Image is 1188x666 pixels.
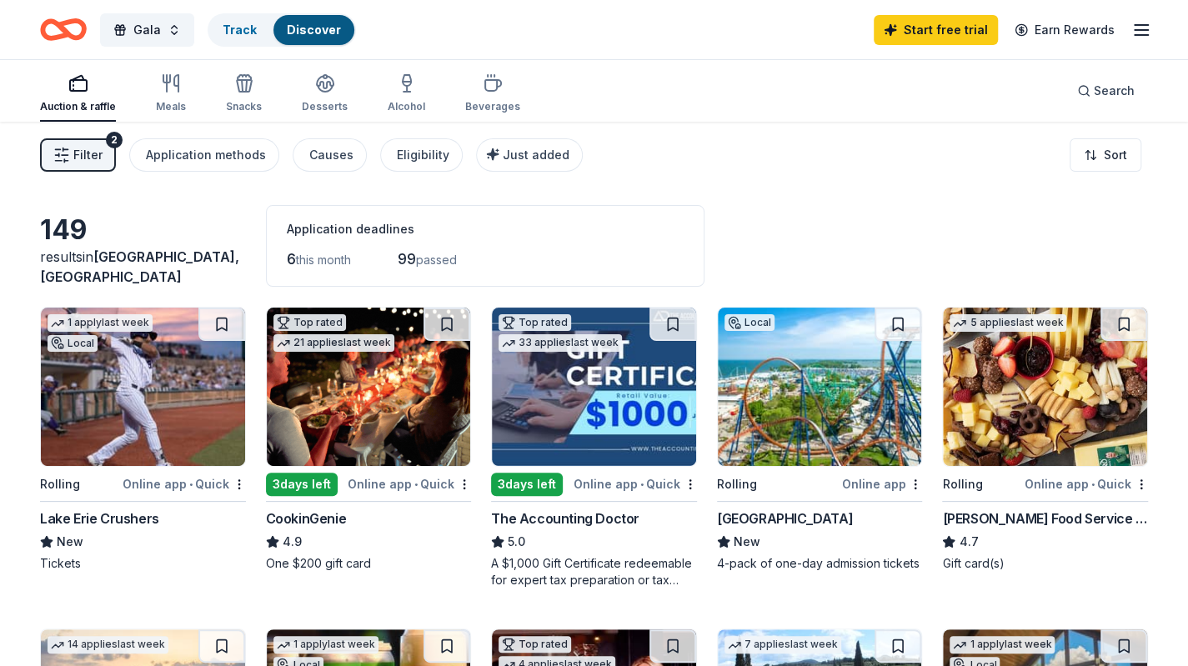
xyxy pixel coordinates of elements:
[266,473,338,496] div: 3 days left
[491,508,639,528] div: The Accounting Doctor
[48,314,153,332] div: 1 apply last week
[48,335,98,352] div: Local
[942,555,1148,572] div: Gift card(s)
[266,307,472,572] a: Image for CookinGenieTop rated21 applieslast week3days leftOnline app•QuickCookinGenie4.9One $200...
[302,100,348,113] div: Desserts
[942,474,982,494] div: Rolling
[1005,15,1125,45] a: Earn Rewards
[133,20,161,40] span: Gala
[717,474,757,494] div: Rolling
[283,532,302,552] span: 4.9
[397,145,449,165] div: Eligibility
[380,138,463,172] button: Eligibility
[499,314,571,331] div: Top rated
[1064,74,1148,108] button: Search
[950,314,1066,332] div: 5 applies last week
[416,253,457,267] span: passed
[718,308,922,466] img: Image for Cedar Point
[40,474,80,494] div: Rolling
[156,67,186,122] button: Meals
[950,636,1055,653] div: 1 apply last week
[48,636,168,653] div: 14 applies last week
[226,67,262,122] button: Snacks
[123,473,246,494] div: Online app Quick
[1104,145,1127,165] span: Sort
[499,636,571,653] div: Top rated
[40,248,239,285] span: [GEOGRAPHIC_DATA], [GEOGRAPHIC_DATA]
[189,478,193,491] span: •
[40,67,116,122] button: Auction & raffle
[717,555,923,572] div: 4-pack of one-day admission tickets
[273,636,378,653] div: 1 apply last week
[208,13,356,47] button: TrackDiscover
[465,100,520,113] div: Beverages
[40,307,246,572] a: Image for Lake Erie Crushers1 applylast weekLocalRollingOnline app•QuickLake Erie CrushersNewTickets
[40,508,159,528] div: Lake Erie Crushers
[1070,138,1141,172] button: Sort
[348,473,471,494] div: Online app Quick
[223,23,257,37] a: Track
[1091,478,1095,491] span: •
[302,67,348,122] button: Desserts
[40,10,87,49] a: Home
[508,532,525,552] span: 5.0
[309,145,353,165] div: Causes
[640,478,644,491] span: •
[841,473,922,494] div: Online app
[146,145,266,165] div: Application methods
[267,308,471,466] img: Image for CookinGenie
[398,250,416,268] span: 99
[942,307,1148,572] a: Image for Gordon Food Service Store5 applieslast weekRollingOnline app•Quick[PERSON_NAME] Food Se...
[465,67,520,122] button: Beverages
[296,253,351,267] span: this month
[943,308,1147,466] img: Image for Gordon Food Service Store
[959,532,978,552] span: 4.7
[40,100,116,113] div: Auction & raffle
[40,555,246,572] div: Tickets
[574,473,697,494] div: Online app Quick
[388,67,425,122] button: Alcohol
[40,213,246,247] div: 149
[717,307,923,572] a: Image for Cedar PointLocalRollingOnline app[GEOGRAPHIC_DATA]New4-pack of one-day admission tickets
[40,247,246,287] div: results
[40,138,116,172] button: Filter2
[492,308,696,466] img: Image for The Accounting Doctor
[734,532,760,552] span: New
[874,15,998,45] a: Start free trial
[287,219,684,239] div: Application deadlines
[293,138,367,172] button: Causes
[724,314,774,331] div: Local
[106,132,123,148] div: 2
[273,314,346,331] div: Top rated
[414,478,418,491] span: •
[100,13,194,47] button: Gala
[476,138,583,172] button: Just added
[266,508,347,528] div: CookinGenie
[499,334,622,352] div: 33 applies last week
[287,23,341,37] a: Discover
[717,508,853,528] div: [GEOGRAPHIC_DATA]
[40,248,239,285] span: in
[942,508,1148,528] div: [PERSON_NAME] Food Service Store
[287,250,296,268] span: 6
[388,100,425,113] div: Alcohol
[1094,81,1135,101] span: Search
[491,555,697,588] div: A $1,000 Gift Certificate redeemable for expert tax preparation or tax resolution services—recipi...
[57,532,83,552] span: New
[273,334,394,352] div: 21 applies last week
[226,100,262,113] div: Snacks
[129,138,279,172] button: Application methods
[156,100,186,113] div: Meals
[73,145,103,165] span: Filter
[266,555,472,572] div: One $200 gift card
[491,307,697,588] a: Image for The Accounting DoctorTop rated33 applieslast week3days leftOnline app•QuickThe Accounti...
[491,473,563,496] div: 3 days left
[41,308,245,466] img: Image for Lake Erie Crushers
[1025,473,1148,494] div: Online app Quick
[724,636,841,653] div: 7 applies last week
[503,148,569,162] span: Just added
